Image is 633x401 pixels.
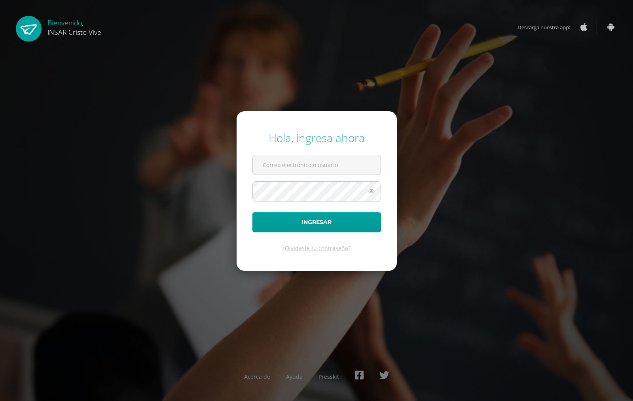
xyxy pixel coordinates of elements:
span: Descarga nuestra app: [517,20,578,35]
div: Bienvenido, [47,16,101,37]
button: Ingresar [252,212,381,232]
div: Hola, ingresa ahora [252,130,381,145]
a: Acerca de [244,373,270,380]
a: Presskit [318,373,339,380]
a: Ayuda [286,373,303,380]
a: ¿Olvidaste tu contraseña? [282,244,351,252]
input: Correo electrónico o usuario [253,155,381,175]
span: INSAR Cristo Vive [47,27,101,37]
